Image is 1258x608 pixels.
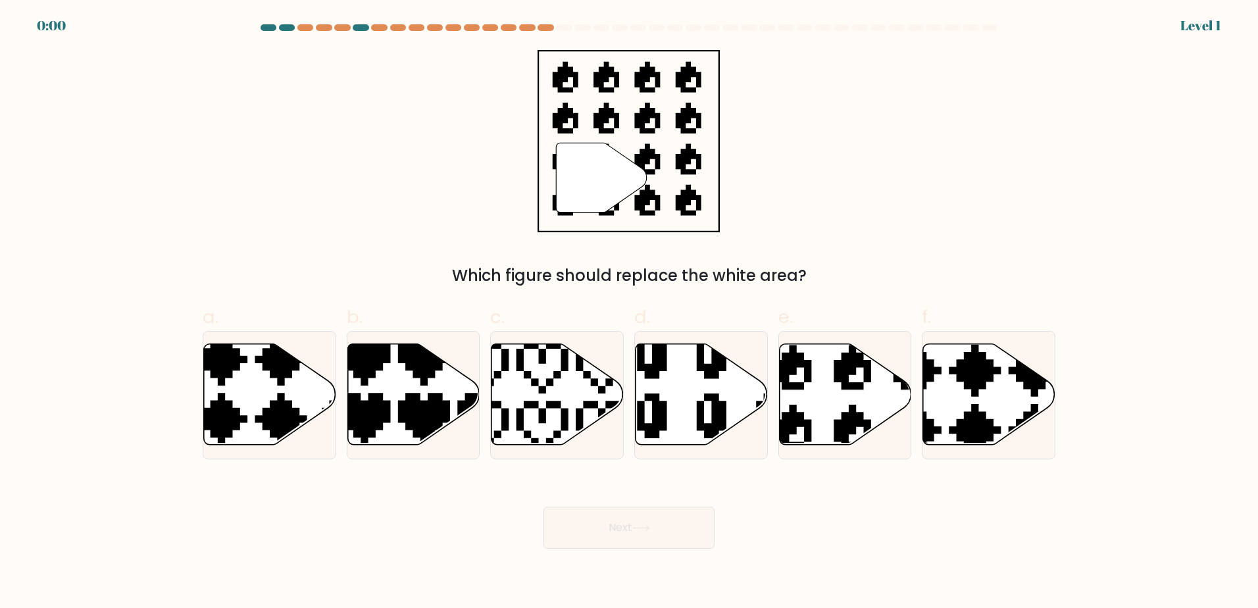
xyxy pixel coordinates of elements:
[490,304,505,330] span: c.
[211,264,1047,288] div: Which figure should replace the white area?
[922,304,931,330] span: f.
[778,304,793,330] span: e.
[634,304,650,330] span: d.
[1180,16,1221,36] div: Level 1
[543,507,715,549] button: Next
[557,143,647,212] g: "
[37,16,66,36] div: 0:00
[347,304,363,330] span: b.
[203,304,218,330] span: a.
